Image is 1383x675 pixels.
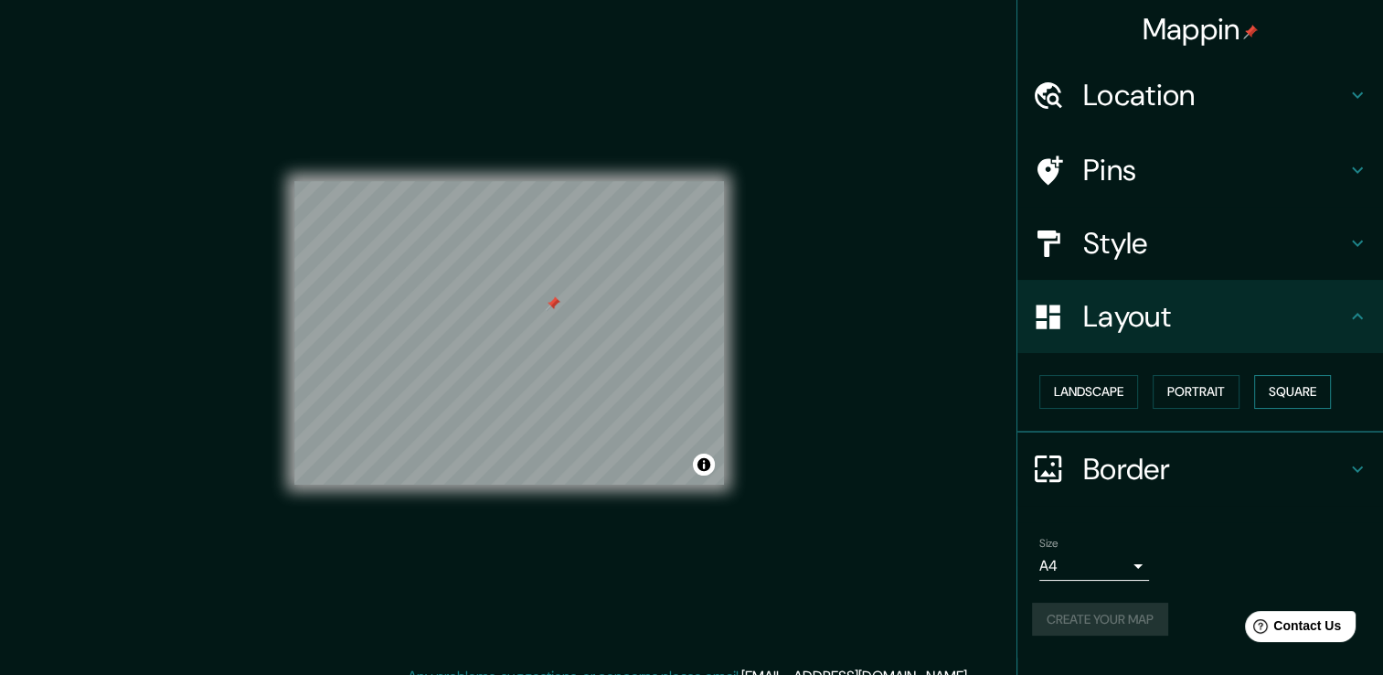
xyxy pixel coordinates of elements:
div: Location [1017,59,1383,132]
h4: Style [1083,225,1346,262]
div: Border [1017,433,1383,506]
canvas: Map [294,181,724,485]
button: Portrait [1153,375,1239,409]
img: pin-icon.png [1243,25,1258,39]
label: Size [1039,535,1059,551]
button: Square [1254,375,1331,409]
h4: Layout [1083,298,1346,335]
div: Style [1017,207,1383,280]
div: Layout [1017,280,1383,353]
div: A4 [1039,552,1149,581]
iframe: Help widget launcher [1220,604,1363,655]
button: Landscape [1039,375,1138,409]
h4: Border [1083,451,1346,487]
h4: Location [1083,77,1346,113]
h4: Pins [1083,152,1346,188]
h4: Mappin [1143,11,1259,48]
div: Pins [1017,134,1383,207]
button: Toggle attribution [693,454,715,476]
